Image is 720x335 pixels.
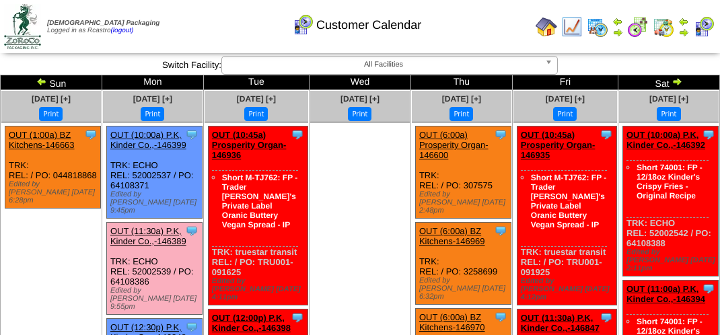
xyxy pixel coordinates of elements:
img: Tooltip [702,282,715,295]
div: TRK: REL: / PO: 044818868 [5,126,101,209]
a: [DATE] [+] [133,94,172,104]
img: Tooltip [291,128,304,141]
img: Tooltip [600,128,613,141]
img: Tooltip [702,128,715,141]
img: arrowleft.gif [678,16,689,27]
img: calendarcustomer.gif [693,16,715,38]
img: Tooltip [494,128,507,141]
img: calendarblend.gif [627,16,649,38]
div: Edited by [PERSON_NAME] [DATE] 2:11pm [626,248,718,272]
img: Tooltip [185,320,199,334]
button: Print [657,107,680,121]
img: Tooltip [600,311,613,324]
img: arrowright.gif [678,27,689,38]
td: Sat [618,75,720,90]
button: Print [244,107,268,121]
div: TRK: ECHO REL: 52002537 / PO: 64108371 [106,126,202,219]
a: OUT (11:00a) P.K, Kinder Co.,-146394 [626,284,705,304]
img: arrowleft.gif [36,76,47,87]
img: Tooltip [185,224,199,237]
button: Print [348,107,371,121]
img: Tooltip [185,128,199,141]
img: arrowright.gif [672,76,682,87]
a: [DATE] [+] [649,94,688,104]
img: Tooltip [494,224,507,237]
div: Edited by [PERSON_NAME] [DATE] 9:55pm [110,287,202,311]
a: OUT (10:00a) P.K, Kinder Co.,-146392 [626,130,705,150]
img: calendarcustomer.gif [292,14,314,36]
a: OUT (10:45a) Prosperity Organ-146936 [212,130,287,160]
a: OUT (6:00a) Prosperity Organ-146600 [419,130,489,160]
a: OUT (11:30a) P.K, Kinder Co.,-146847 [521,313,600,333]
a: OUT (11:30a) P.K, Kinder Co.,-146389 [110,226,186,246]
a: [DATE] [+] [546,94,585,104]
a: OUT (1:00a) BZ Kitchens-146663 [9,130,75,150]
a: OUT (6:00a) BZ Kitchens-146969 [419,226,485,246]
div: TRK: truestar transit REL: / PO: TRU001-091625 [208,126,308,305]
img: arrowleft.gif [612,16,623,27]
td: Thu [410,75,512,90]
td: Fri [512,75,618,90]
button: Print [141,107,164,121]
button: Print [449,107,473,121]
button: Print [39,107,63,121]
img: Tooltip [291,311,304,324]
a: OUT (6:00a) BZ Kitchens-146970 [419,312,485,332]
button: Print [553,107,577,121]
div: Edited by [PERSON_NAME] [DATE] 2:48pm [419,190,511,215]
a: [DATE] [+] [340,94,380,104]
div: TRK: ECHO REL: 52002539 / PO: 64108386 [106,223,202,315]
img: calendarprod.gif [587,16,608,38]
a: Short 74001: FP - 12/18oz Kinder's Crispy Fries - Original Recipe [637,163,703,200]
img: calendarinout.gif [653,16,674,38]
div: Edited by [PERSON_NAME] [DATE] 4:11pm [212,277,308,301]
span: [DEMOGRAPHIC_DATA] Packaging [47,20,159,27]
td: Tue [203,75,309,90]
a: OUT (10:00a) P.K, Kinder Co.,-146399 [110,130,186,150]
a: (logout) [111,27,134,34]
div: Edited by [PERSON_NAME] [DATE] 6:28pm [9,180,100,204]
div: Edited by [PERSON_NAME] [DATE] 9:45pm [110,190,202,215]
td: Sun [1,75,102,90]
a: OUT (10:45a) Prosperity Organ-146935 [521,130,596,160]
a: [DATE] [+] [442,94,481,104]
a: [DATE] [+] [32,94,71,104]
img: arrowright.gif [612,27,623,38]
img: Tooltip [84,128,98,141]
a: OUT (12:00p) P.K, Kinder Co.,-146398 [212,313,291,333]
span: All Facilities [227,57,540,73]
img: zoroco-logo-small.webp [4,4,41,49]
div: TRK: REL: / PO: 307575 [415,126,511,219]
td: Mon [102,75,203,90]
a: Short M-TJ762: FP - Trader [PERSON_NAME]'s Private Label Oranic Buttery Vegan Spread - IP [222,173,297,229]
a: [DATE] [+] [237,94,276,104]
div: Edited by [PERSON_NAME] [DATE] 6:32pm [419,276,511,301]
div: Edited by [PERSON_NAME] [DATE] 4:12pm [521,277,616,301]
a: Short M-TJ762: FP - Trader [PERSON_NAME]'s Private Label Oranic Buttery Vegan Spread - IP [531,173,606,229]
span: Logged in as Rcastro [47,20,159,34]
img: Tooltip [494,310,507,324]
div: TRK: truestar transit REL: / PO: TRU001-091925 [517,126,616,305]
td: Wed [310,75,411,90]
img: line_graph.gif [561,16,583,38]
div: TRK: ECHO REL: 52002542 / PO: 64108388 [623,126,719,276]
div: TRK: REL: / PO: 3258699 [415,223,511,305]
span: Customer Calendar [316,18,421,32]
